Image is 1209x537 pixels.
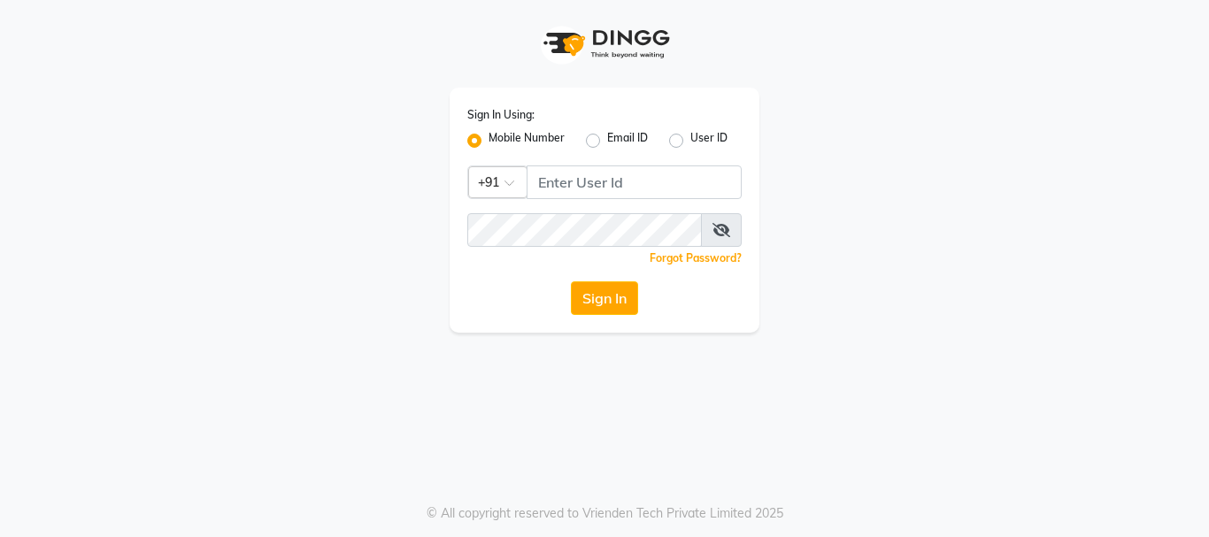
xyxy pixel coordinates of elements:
[527,165,742,199] input: Username
[571,281,638,315] button: Sign In
[467,107,535,123] label: Sign In Using:
[650,251,742,265] a: Forgot Password?
[489,130,565,151] label: Mobile Number
[690,130,728,151] label: User ID
[467,213,702,247] input: Username
[534,18,675,70] img: logo1.svg
[607,130,648,151] label: Email ID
